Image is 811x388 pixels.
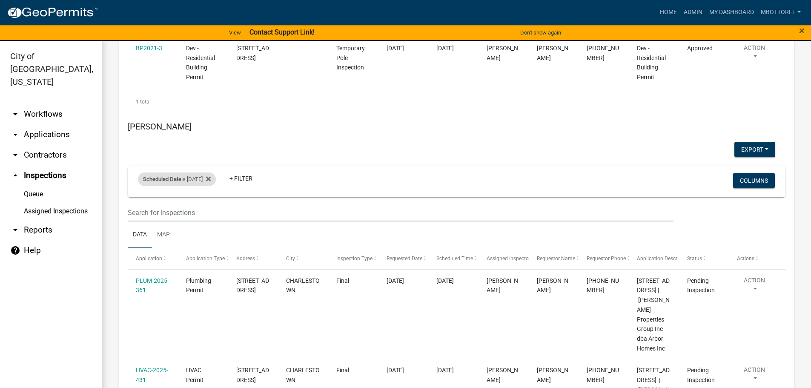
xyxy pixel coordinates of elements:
span: 12/24/2021 [387,45,404,52]
span: TROY [537,367,568,383]
span: 208 RIVERSIDE DRIVE, WEST [236,45,269,61]
a: Data [128,221,152,249]
a: Map [152,221,175,249]
datatable-header-cell: Address [228,248,278,269]
datatable-header-cell: City [278,248,328,269]
a: HVAC-2025-431 [136,367,168,383]
span: HVAC Permit [186,367,203,383]
span: Chad Reischl [487,45,518,61]
div: 1 total [128,91,785,112]
span: Approved [687,45,713,52]
div: [DATE] [436,276,470,286]
span: Final [336,367,349,374]
span: Pending Inspection [687,367,715,383]
span: 09/19/2025 [387,367,404,374]
button: Don't show again [517,26,565,40]
i: arrow_drop_down [10,129,20,140]
span: Dev - Residential Building Permit [186,45,215,80]
span: Assigned Inspector [487,256,530,262]
button: Action [737,365,772,387]
span: Application Type [186,256,225,262]
span: Dev - Residential Building Permit [637,45,666,80]
a: BP2021-3 [136,45,162,52]
span: 09/19/2025 [387,277,404,284]
datatable-header-cell: Inspection Type [328,248,378,269]
i: arrow_drop_down [10,225,20,235]
i: arrow_drop_up [10,170,20,181]
span: Plumbing Permit [186,277,211,294]
span: Requestor Phone [587,256,626,262]
span: 7990 KISMET DRIVE [236,277,269,294]
span: Barry [537,45,568,61]
a: Home [656,4,680,20]
a: + Filter [223,171,259,186]
datatable-header-cell: Requested Date [378,248,428,269]
span: Requested Date [387,256,422,262]
button: Export [734,142,775,157]
datatable-header-cell: Application [128,248,178,269]
span: Jeremy Ramsey [487,277,518,294]
span: 502-616-5598 [587,277,619,294]
span: City [286,256,295,262]
div: is [DATE] [138,172,216,186]
input: Search for inspections [128,204,673,221]
button: Action [737,43,772,65]
a: Admin [680,4,706,20]
span: CHARLESTOWN [286,367,320,383]
datatable-header-cell: Requestor Name [529,248,579,269]
datatable-header-cell: Status [679,248,729,269]
a: My Dashboard [706,4,757,20]
datatable-header-cell: Requestor Phone [579,248,629,269]
span: Pending Inspection [687,277,715,294]
button: Close [799,26,805,36]
a: Mbottorff [757,4,804,20]
button: Action [737,276,772,297]
span: Status [687,256,702,262]
strong: Contact Support Link! [249,28,315,36]
i: arrow_drop_down [10,109,20,119]
span: CHARLESTOWN [286,277,320,294]
div: [DATE] [436,365,470,375]
span: 7990 KISMET DRIVE 7990 Kismet Dr., Lot 248 | Clayton Properties Group Inc dba Arbor Homes Inc [637,277,670,352]
span: Jeremy Ramsey [487,367,518,383]
span: Temporary Pole Inspection [336,45,365,71]
a: View [226,26,244,40]
button: Columns [733,173,775,188]
span: Scheduled Date [143,176,181,182]
span: 7990 KISMET DRIVE [236,367,269,383]
span: 317-798-8733 [587,45,619,61]
i: arrow_drop_down [10,150,20,160]
span: Application [136,256,162,262]
span: Application Description [637,256,691,262]
span: TROY [537,277,568,294]
datatable-header-cell: Scheduled Time [428,248,479,269]
span: Final [336,277,349,284]
span: Scheduled Time [436,256,473,262]
h5: [PERSON_NAME] [128,121,785,132]
span: Inspection Type [336,256,373,262]
datatable-header-cell: Actions [729,248,779,269]
span: Actions [737,256,754,262]
span: Address [236,256,255,262]
datatable-header-cell: Assigned Inspector [479,248,529,269]
span: × [799,25,805,37]
div: [DATE] [436,43,470,53]
datatable-header-cell: Application Description [629,248,679,269]
span: Requestor Name [537,256,575,262]
a: PLUM-2025-361 [136,277,169,294]
span: 502-616-5598 [587,367,619,383]
i: help [10,245,20,256]
datatable-header-cell: Application Type [178,248,228,269]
